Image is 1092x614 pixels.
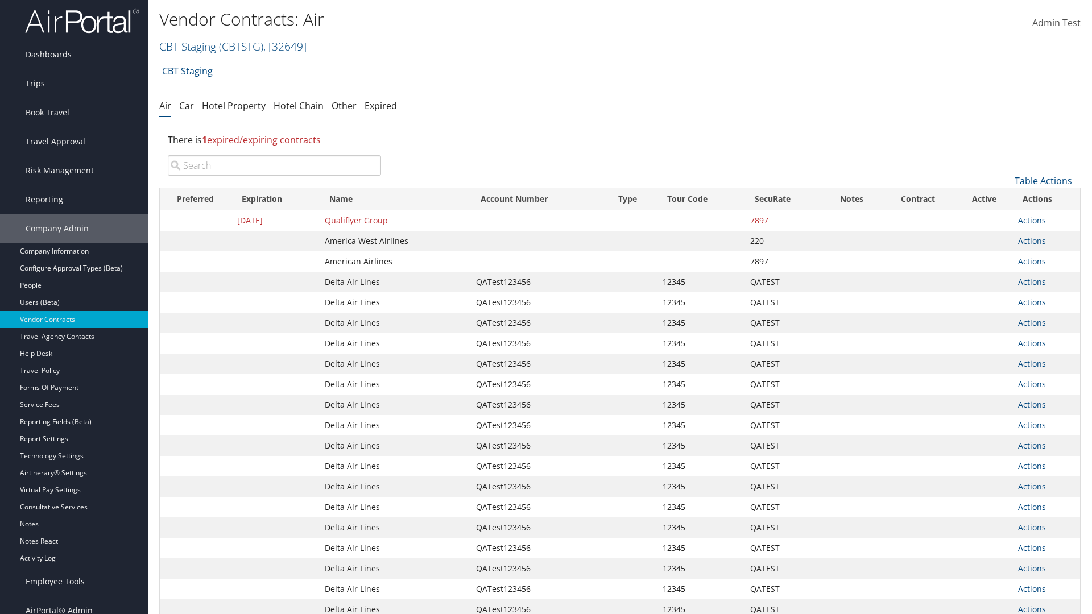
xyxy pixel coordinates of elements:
[26,214,89,243] span: Company Admin
[1018,522,1046,533] a: Actions
[319,497,470,517] td: Delta Air Lines
[657,538,744,558] td: 12345
[744,497,824,517] td: QATEST
[657,188,744,210] th: Tour Code: activate to sort column ascending
[744,210,824,231] td: 7897
[1018,420,1046,430] a: Actions
[160,188,231,210] th: Preferred: activate to sort column ascending
[1018,215,1046,226] a: Actions
[744,435,824,456] td: QATEST
[744,313,824,333] td: QATEST
[319,313,470,333] td: Delta Air Lines
[319,251,470,272] td: American Airlines
[744,476,824,497] td: QATEST
[202,134,321,146] span: expired/expiring contracts
[159,125,1081,155] div: There is
[179,99,194,112] a: Car
[162,60,213,82] a: CBT Staging
[26,40,72,69] span: Dashboards
[231,188,319,210] th: Expiration: activate to sort column descending
[657,517,744,538] td: 12345
[470,517,608,538] td: QATest123456
[470,476,608,497] td: QATest123456
[470,292,608,313] td: QATest123456
[744,395,824,415] td: QATEST
[274,99,324,112] a: Hotel Chain
[657,313,744,333] td: 12345
[1018,379,1046,389] a: Actions
[26,98,69,127] span: Book Travel
[319,374,470,395] td: Delta Air Lines
[319,579,470,599] td: Delta Air Lines
[744,188,824,210] th: SecuRate: activate to sort column ascending
[168,155,381,176] input: Search
[470,538,608,558] td: QATest123456
[744,272,824,292] td: QATEST
[744,579,824,599] td: QATEST
[657,272,744,292] td: 12345
[470,435,608,456] td: QATest123456
[1018,501,1046,512] a: Actions
[744,231,824,251] td: 220
[1018,276,1046,287] a: Actions
[319,188,470,210] th: Name: activate to sort column ascending
[657,333,744,354] td: 12345
[744,456,824,476] td: QATEST
[219,39,263,54] span: ( CBTSTG )
[26,127,85,156] span: Travel Approval
[657,415,744,435] td: 12345
[470,333,608,354] td: QATest123456
[1018,460,1046,471] a: Actions
[1018,563,1046,574] a: Actions
[744,517,824,538] td: QATEST
[319,395,470,415] td: Delta Air Lines
[319,210,470,231] td: Qualiflyer Group
[744,374,824,395] td: QATEST
[159,7,773,31] h1: Vendor Contracts: Air
[159,39,307,54] a: CBT Staging
[319,476,470,497] td: Delta Air Lines
[25,7,139,34] img: airportal-logo.png
[1018,481,1046,492] a: Actions
[470,272,608,292] td: QATest123456
[470,415,608,435] td: QATest123456
[202,99,266,112] a: Hotel Property
[470,456,608,476] td: QATest123456
[470,579,608,599] td: QATest123456
[608,188,657,210] th: Type: activate to sort column ascending
[744,251,824,272] td: 7897
[657,395,744,415] td: 12345
[319,333,470,354] td: Delta Air Lines
[744,558,824,579] td: QATEST
[1018,583,1046,594] a: Actions
[365,99,397,112] a: Expired
[470,395,608,415] td: QATest123456
[26,69,45,98] span: Trips
[657,476,744,497] td: 12345
[319,538,470,558] td: Delta Air Lines
[1018,338,1046,349] a: Actions
[744,415,824,435] td: QATEST
[657,558,744,579] td: 12345
[1012,188,1080,210] th: Actions
[824,188,880,210] th: Notes: activate to sort column ascending
[319,435,470,456] td: Delta Air Lines
[744,354,824,374] td: QATEST
[319,517,470,538] td: Delta Air Lines
[26,567,85,596] span: Employee Tools
[744,292,824,313] td: QATEST
[263,39,307,54] span: , [ 32649 ]
[1018,542,1046,553] a: Actions
[470,374,608,395] td: QATest123456
[470,313,608,333] td: QATest123456
[470,354,608,374] td: QATest123456
[332,99,357,112] a: Other
[744,538,824,558] td: QATEST
[1018,297,1046,308] a: Actions
[470,188,608,210] th: Account Number: activate to sort column ascending
[657,497,744,517] td: 12345
[319,415,470,435] td: Delta Air Lines
[319,272,470,292] td: Delta Air Lines
[744,333,824,354] td: QATEST
[202,134,207,146] strong: 1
